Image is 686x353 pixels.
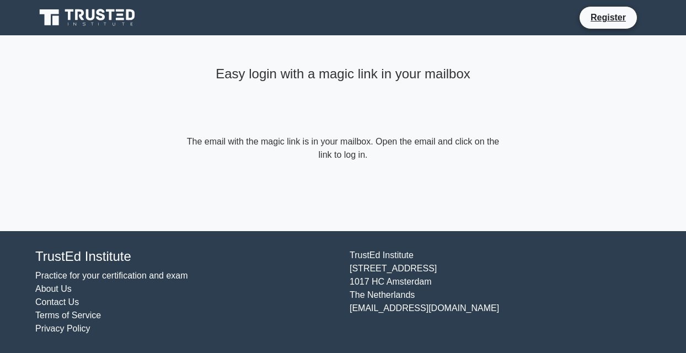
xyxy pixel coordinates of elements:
[35,297,79,307] a: Contact Us
[35,284,72,293] a: About Us
[184,66,502,82] h4: Easy login with a magic link in your mailbox
[35,311,101,320] a: Terms of Service
[35,271,188,280] a: Practice for your certification and exam
[343,249,657,335] div: TrustEd Institute [STREET_ADDRESS] 1017 HC Amsterdam The Netherlands [EMAIL_ADDRESS][DOMAIN_NAME]
[584,10,633,24] a: Register
[35,324,90,333] a: Privacy Policy
[35,249,336,265] h4: TrustEd Institute
[184,135,502,162] form: The email with the magic link is in your mailbox. Open the email and click on the link to log in.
